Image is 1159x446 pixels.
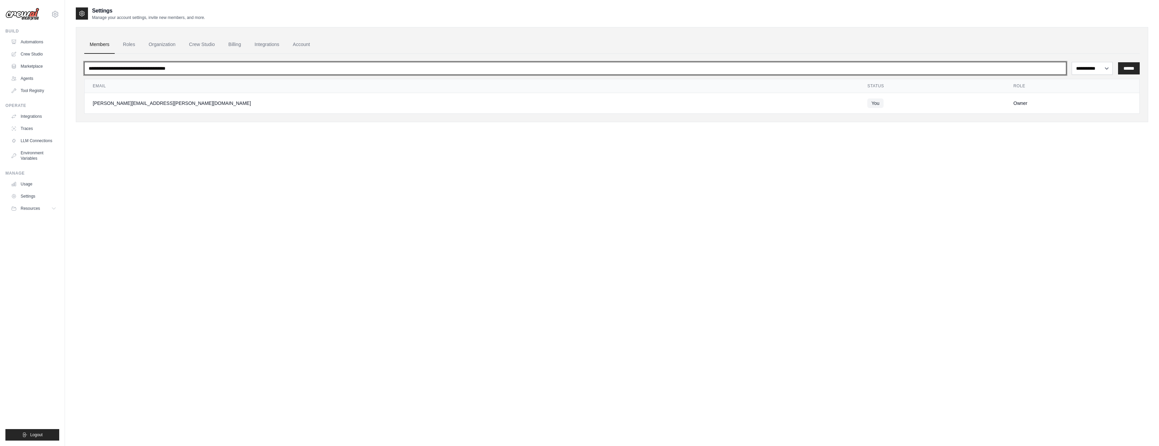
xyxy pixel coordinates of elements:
a: Members [84,36,115,54]
a: Crew Studio [8,49,59,60]
a: Automations [8,37,59,47]
a: Account [287,36,315,54]
a: Settings [8,191,59,202]
div: [PERSON_NAME][EMAIL_ADDRESS][PERSON_NAME][DOMAIN_NAME] [93,100,851,107]
button: Resources [8,203,59,214]
div: Operate [5,103,59,108]
a: Environment Variables [8,148,59,164]
a: LLM Connections [8,135,59,146]
a: Agents [8,73,59,84]
p: Manage your account settings, invite new members, and more. [92,15,205,20]
a: Roles [117,36,140,54]
div: Build [5,28,59,34]
span: Resources [21,206,40,211]
a: Marketplace [8,61,59,72]
img: Logo [5,8,39,21]
div: Owner [1013,100,1131,107]
th: Role [1005,79,1139,93]
button: Logout [5,429,59,441]
span: You [867,98,884,108]
a: Traces [8,123,59,134]
a: Crew Studio [184,36,220,54]
div: Manage [5,171,59,176]
a: Tool Registry [8,85,59,96]
h2: Settings [92,7,205,15]
a: Organization [143,36,181,54]
span: Logout [30,432,43,438]
th: Status [859,79,1005,93]
th: Email [85,79,859,93]
a: Usage [8,179,59,189]
a: Integrations [8,111,59,122]
a: Billing [223,36,246,54]
a: Integrations [249,36,285,54]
